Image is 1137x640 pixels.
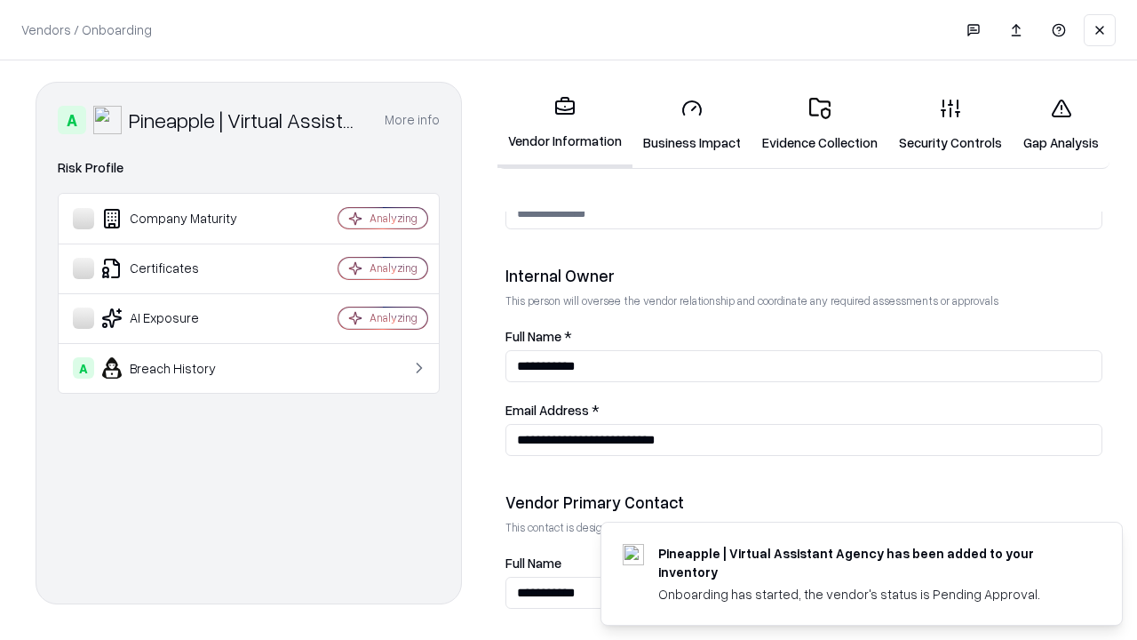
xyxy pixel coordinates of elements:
[370,260,417,276] div: Analyzing
[888,84,1013,166] a: Security Controls
[58,106,86,134] div: A
[385,104,440,136] button: More info
[497,82,632,168] a: Vendor Information
[505,265,1102,286] div: Internal Owner
[73,308,285,329] div: AI Exposure
[505,492,1102,513] div: Vendor Primary Contact
[58,157,440,179] div: Risk Profile
[370,310,417,325] div: Analyzing
[129,106,363,134] div: Pineapple | Virtual Assistant Agency
[632,84,751,166] a: Business Impact
[505,556,1102,570] label: Full Name
[505,404,1102,417] label: Email Address *
[370,211,417,226] div: Analyzing
[73,357,94,379] div: A
[73,357,285,379] div: Breach History
[505,293,1102,308] p: This person will oversee the vendor relationship and coordinate any required assessments or appro...
[505,520,1102,535] p: This contact is designated to receive the assessment request from Shift
[21,20,152,39] p: Vendors / Onboarding
[623,544,644,565] img: trypineapple.com
[93,106,122,134] img: Pineapple | Virtual Assistant Agency
[1013,84,1109,166] a: Gap Analysis
[658,544,1079,581] div: Pineapple | Virtual Assistant Agency has been added to your inventory
[751,84,888,166] a: Evidence Collection
[505,330,1102,343] label: Full Name *
[658,585,1079,604] div: Onboarding has started, the vendor's status is Pending Approval.
[73,208,285,229] div: Company Maturity
[73,258,285,279] div: Certificates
